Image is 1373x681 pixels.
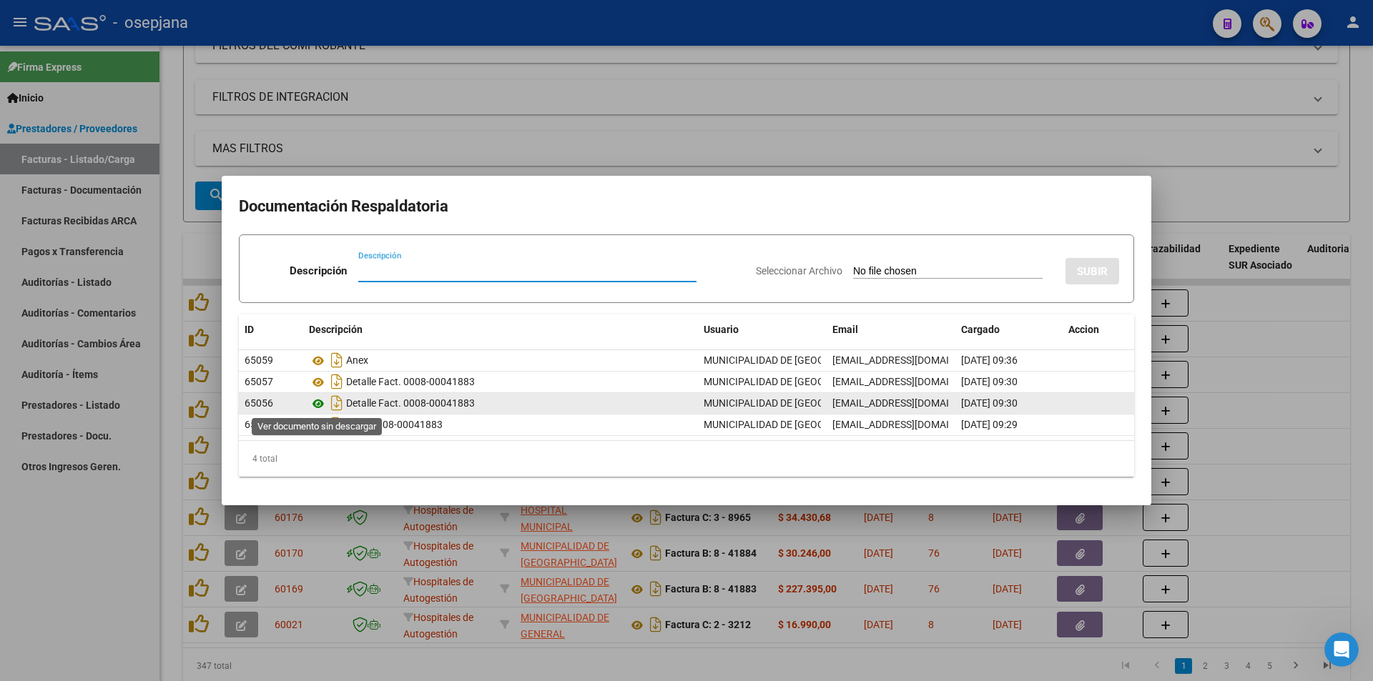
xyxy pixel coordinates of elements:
i: Descargar documento [328,370,346,393]
datatable-header-cell: Cargado [955,314,1063,345]
span: MUNICIPALIDAD DE [GEOGRAPHIC_DATA] . [704,376,896,387]
span: Seleccionar Archivo [756,265,842,277]
span: [EMAIL_ADDRESS][DOMAIN_NAME] [832,419,991,430]
span: MUNICIPALIDAD DE [GEOGRAPHIC_DATA] . [704,397,896,409]
p: Descripción [290,263,347,279]
span: [DATE] 09:36 [961,354,1018,366]
i: Descargar documento [328,413,346,436]
span: [DATE] 09:30 [961,397,1018,409]
span: 65056 [245,397,273,409]
span: [EMAIL_ADDRESS][DOMAIN_NAME] [832,354,991,366]
span: 65059 [245,354,273,366]
span: [DATE] 09:29 [961,419,1018,430]
datatable-header-cell: Usuario [698,314,827,345]
span: Accion [1068,324,1099,335]
i: Descargar documento [328,392,346,414]
div: 4 total [239,441,1134,477]
datatable-header-cell: Email [827,314,955,345]
div: Detalle Fact. 0008-00041883 [309,370,692,393]
span: SUBIR [1077,265,1108,278]
span: Cargado [961,324,1000,335]
datatable-header-cell: ID [239,314,303,345]
button: SUBIR [1066,258,1119,284]
span: Usuario [704,324,739,335]
span: [EMAIL_ADDRESS][DOMAIN_NAME] [832,376,991,387]
div: Fact. 0008-00041883 [309,413,692,436]
i: Descargar documento [328,349,346,372]
span: ID [245,324,254,335]
span: [DATE] 09:30 [961,376,1018,387]
div: Detalle Fact. 0008-00041883 [309,392,692,414]
span: MUNICIPALIDAD DE [GEOGRAPHIC_DATA] . [704,354,896,366]
span: 65057 [245,376,273,387]
datatable-header-cell: Descripción [303,314,698,345]
span: Email [832,324,858,335]
div: Anex [309,349,692,372]
h2: Documentación Respaldatoria [239,193,1134,220]
datatable-header-cell: Accion [1063,314,1134,345]
span: MUNICIPALIDAD DE [GEOGRAPHIC_DATA] . [704,419,896,430]
span: Descripción [309,324,363,335]
span: [EMAIL_ADDRESS][DOMAIN_NAME] [832,397,991,409]
span: 65055 [245,419,273,430]
iframe: Intercom live chat [1324,632,1359,667]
